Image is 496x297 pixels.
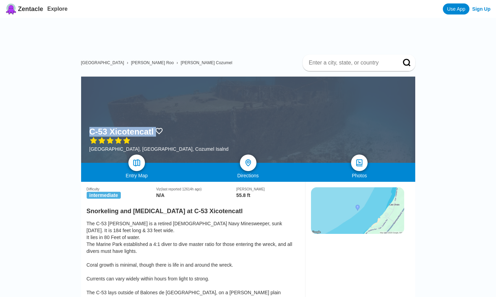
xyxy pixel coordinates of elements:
a: photos [351,155,368,171]
img: photos [355,159,363,167]
input: Enter a city, state, or country [308,59,393,66]
span: intermediate [87,192,121,199]
a: Use App [443,3,469,14]
span: › [127,60,128,65]
a: map [128,155,145,171]
a: [PERSON_NAME] Roo [131,60,174,65]
h2: Snorkeling and [MEDICAL_DATA] at C-53 Xicotencatl [87,204,300,215]
div: [GEOGRAPHIC_DATA], [GEOGRAPHIC_DATA], Cozumel Isalnd [89,146,229,152]
div: [PERSON_NAME] [236,187,300,191]
h1: C-53 Xicotencatl [89,127,154,137]
img: map [133,159,141,167]
div: Photos [304,173,415,178]
span: › [176,60,178,65]
div: N/A [156,192,236,198]
div: Entry Map [81,173,193,178]
img: staticmap [311,187,404,234]
div: Difficulty [87,187,156,191]
div: 55.8 ft [236,192,300,198]
div: Viz (last reported 12614h ago) [156,187,236,191]
a: Zentacle logoZentacle [6,3,43,14]
a: Sign Up [472,6,490,12]
span: Zentacle [18,6,43,13]
a: [GEOGRAPHIC_DATA] [81,60,124,65]
a: Explore [47,6,68,12]
a: [PERSON_NAME] Cozumel [181,60,232,65]
img: Zentacle logo [6,3,17,14]
img: directions [244,159,252,167]
div: Directions [192,173,304,178]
